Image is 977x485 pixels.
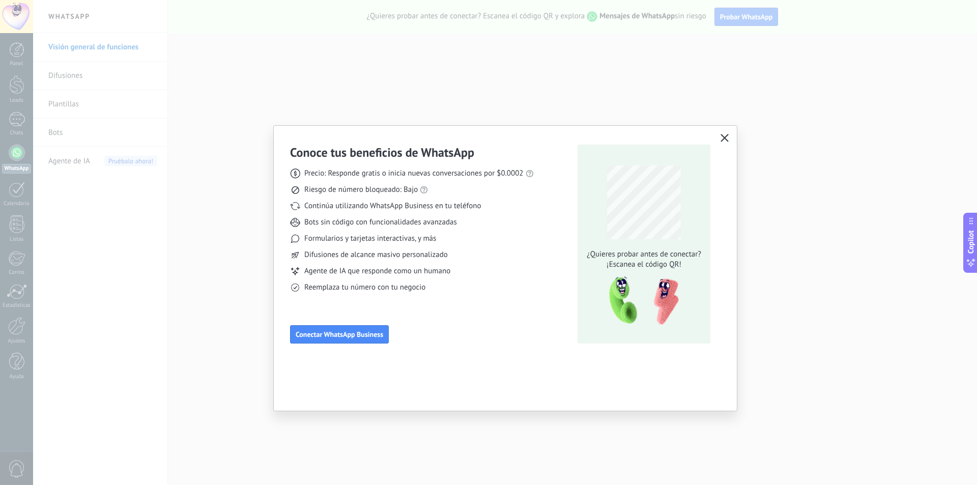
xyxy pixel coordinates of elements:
[304,217,457,227] span: Bots sin código con funcionalidades avanzadas
[296,331,383,338] span: Conectar WhatsApp Business
[966,230,976,253] span: Copilot
[304,201,481,211] span: Continúa utilizando WhatsApp Business en tu teléfono
[304,168,524,179] span: Precio: Responde gratis o inicia nuevas conversaciones por $0.0002
[304,266,450,276] span: Agente de IA que responde como un humano
[600,274,681,328] img: qr-pic-1x.png
[290,145,474,160] h3: Conoce tus beneficios de WhatsApp
[304,234,436,244] span: Formularios y tarjetas interactivas, y más
[304,185,418,195] span: Riesgo de número bloqueado: Bajo
[584,249,704,260] span: ¿Quieres probar antes de conectar?
[304,282,425,293] span: Reemplaza tu número con tu negocio
[584,260,704,270] span: ¡Escanea el código QR!
[290,325,389,344] button: Conectar WhatsApp Business
[304,250,448,260] span: Difusiones de alcance masivo personalizado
